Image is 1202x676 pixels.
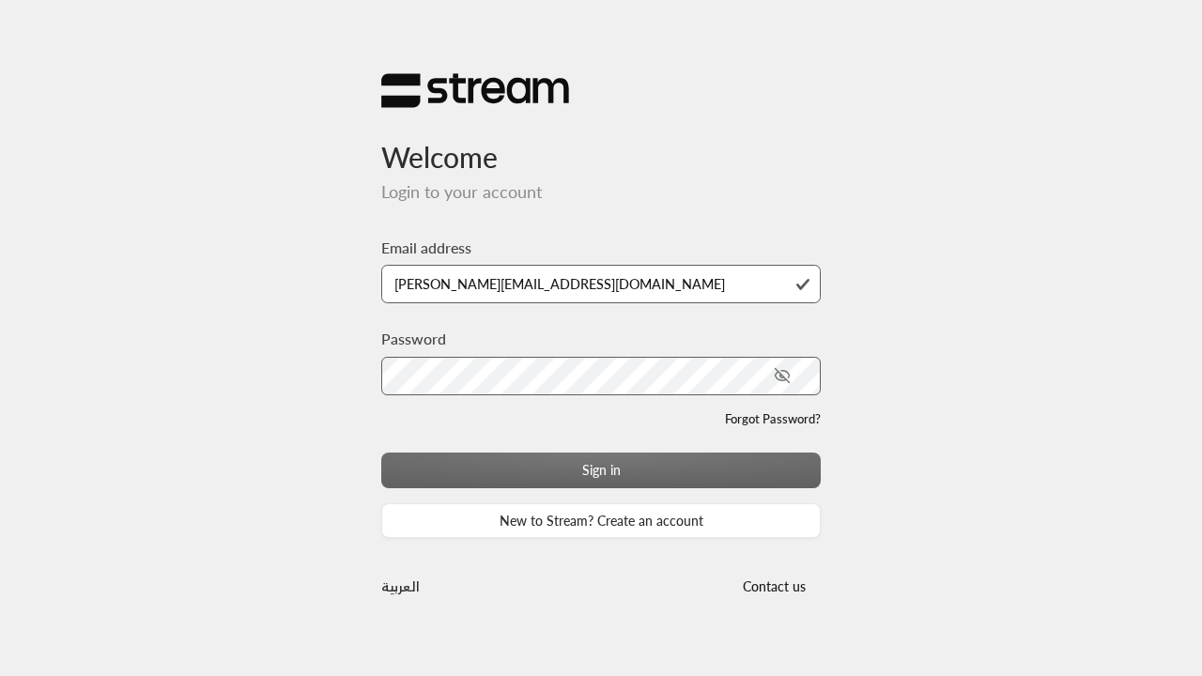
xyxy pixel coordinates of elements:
h3: Welcome [381,109,821,174]
button: Contact us [727,569,821,604]
a: Contact us [727,578,821,594]
label: Password [381,328,446,350]
h5: Login to your account [381,182,821,203]
a: العربية [381,569,420,604]
a: Forgot Password? [725,410,821,429]
input: Type your email here [381,265,821,303]
button: toggle password visibility [766,360,798,392]
a: New to Stream? Create an account [381,503,821,538]
label: Email address [381,237,471,259]
img: Stream Logo [381,72,569,109]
